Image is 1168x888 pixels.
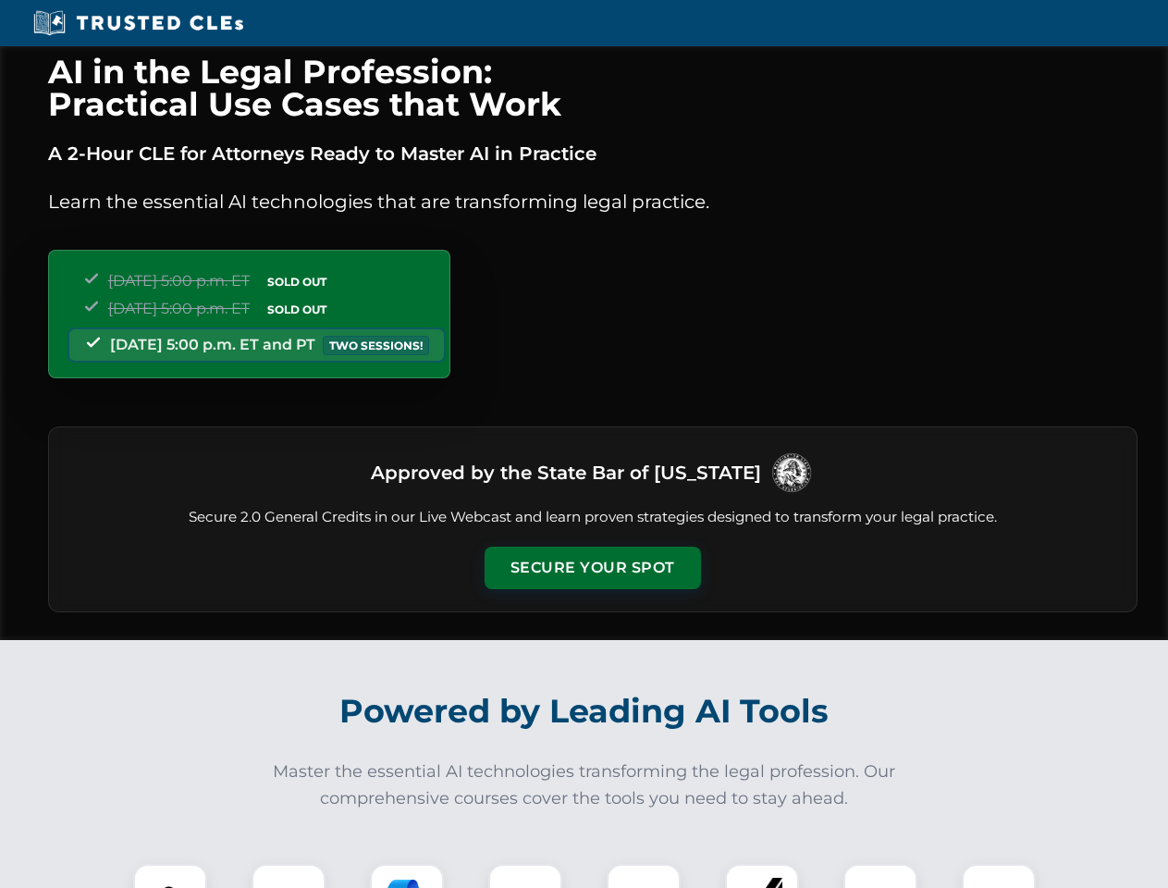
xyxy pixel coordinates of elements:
p: A 2-Hour CLE for Attorneys Ready to Master AI in Practice [48,139,1137,168]
img: Trusted CLEs [28,9,249,37]
p: Learn the essential AI technologies that are transforming legal practice. [48,187,1137,216]
img: Logo [768,450,815,496]
p: Master the essential AI technologies transforming the legal profession. Our comprehensive courses... [261,758,908,812]
span: [DATE] 5:00 p.m. ET [108,272,250,290]
span: [DATE] 5:00 p.m. ET [108,300,250,317]
h2: Powered by Leading AI Tools [72,679,1097,744]
span: SOLD OUT [261,300,333,319]
h1: AI in the Legal Profession: Practical Use Cases that Work [48,55,1137,120]
button: Secure Your Spot [485,547,701,589]
h3: Approved by the State Bar of [US_STATE] [371,456,761,489]
span: SOLD OUT [261,272,333,291]
p: Secure 2.0 General Credits in our Live Webcast and learn proven strategies designed to transform ... [71,507,1114,528]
